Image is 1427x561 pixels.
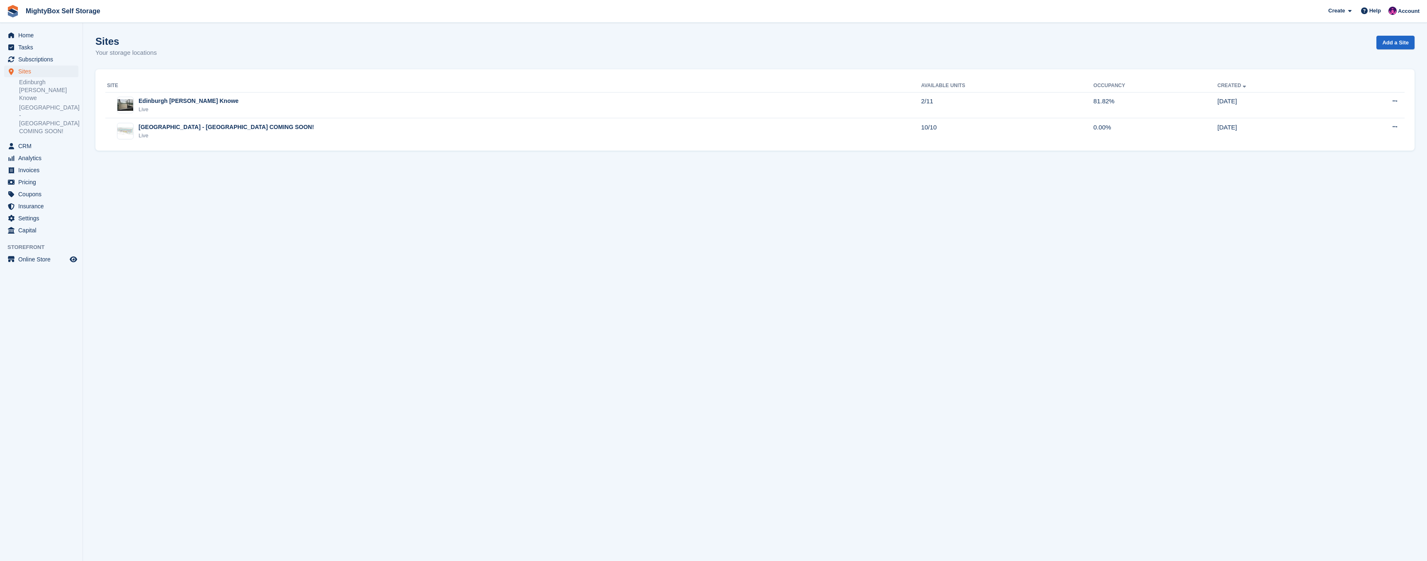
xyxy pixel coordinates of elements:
[18,254,68,265] span: Online Store
[95,48,157,58] p: Your storage locations
[4,176,78,188] a: menu
[139,97,239,105] div: Edinburgh [PERSON_NAME] Knowe
[7,243,83,251] span: Storefront
[4,140,78,152] a: menu
[4,29,78,41] a: menu
[1376,36,1415,49] a: Add a Site
[117,127,133,135] img: Image of Edinburgh City Centre - Craigleith COMING SOON! site
[18,164,68,176] span: Invoices
[19,104,78,135] a: [GEOGRAPHIC_DATA] - [GEOGRAPHIC_DATA] COMING SOON!
[1093,92,1218,118] td: 81.82%
[18,212,68,224] span: Settings
[18,188,68,200] span: Coupons
[1388,7,1397,15] img: Richard Marsh
[18,176,68,188] span: Pricing
[95,36,157,47] h1: Sites
[105,79,921,93] th: Site
[139,105,239,114] div: Live
[18,152,68,164] span: Analytics
[18,54,68,65] span: Subscriptions
[139,123,314,132] div: [GEOGRAPHIC_DATA] - [GEOGRAPHIC_DATA] COMING SOON!
[4,188,78,200] a: menu
[4,66,78,77] a: menu
[4,224,78,236] a: menu
[1369,7,1381,15] span: Help
[22,4,104,18] a: MightyBox Self Storage
[4,254,78,265] a: menu
[18,66,68,77] span: Sites
[1093,79,1218,93] th: Occupancy
[921,92,1093,118] td: 2/11
[1398,7,1420,15] span: Account
[4,152,78,164] a: menu
[68,254,78,264] a: Preview store
[1218,118,1336,144] td: [DATE]
[921,118,1093,144] td: 10/10
[4,164,78,176] a: menu
[1328,7,1345,15] span: Create
[19,78,78,102] a: Edinburgh [PERSON_NAME] Knowe
[18,224,68,236] span: Capital
[18,140,68,152] span: CRM
[4,212,78,224] a: menu
[7,5,19,17] img: stora-icon-8386f47178a22dfd0bd8f6a31ec36ba5ce8667c1dd55bd0f319d3a0aa187defe.svg
[921,79,1093,93] th: Available Units
[4,200,78,212] a: menu
[18,200,68,212] span: Insurance
[117,99,133,111] img: Image of Edinburgh West - Carrick Knowe site
[1218,83,1248,88] a: Created
[18,29,68,41] span: Home
[1093,118,1218,144] td: 0.00%
[1218,92,1336,118] td: [DATE]
[4,54,78,65] a: menu
[139,132,314,140] div: Live
[18,41,68,53] span: Tasks
[4,41,78,53] a: menu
